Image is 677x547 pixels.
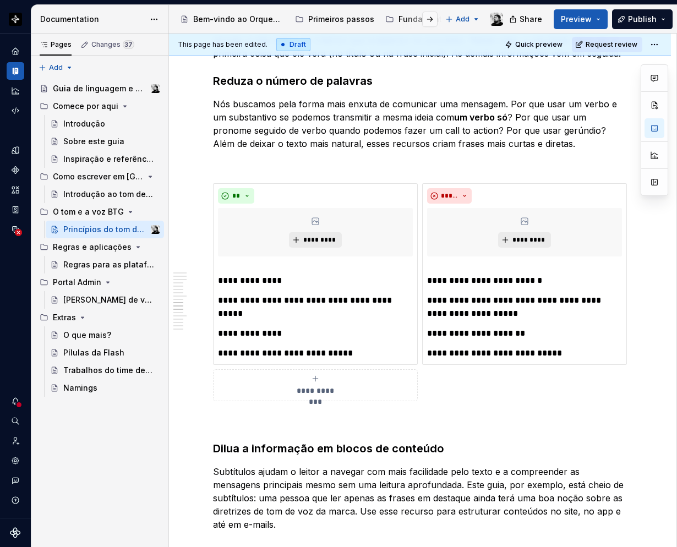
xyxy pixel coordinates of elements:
[7,472,24,489] button: Contact support
[456,15,469,24] span: Add
[7,62,24,80] a: Documentation
[504,9,549,29] button: Share
[35,238,164,256] div: Regras e aplicações
[123,40,134,49] span: 37
[628,14,657,25] span: Publish
[46,133,164,150] a: Sobre este guia
[63,136,124,147] div: Sobre este guia
[53,83,144,94] div: Guia de linguagem e tom de voz
[63,118,105,129] div: Introdução
[46,150,164,168] a: Inspiração e referências
[7,42,24,60] a: Home
[193,14,284,25] div: Bem-vindo ao Orquestra!
[515,40,563,49] span: Quick preview
[213,74,373,87] strong: Reduza o número de palavras
[398,14,451,25] div: Fundamentos
[178,40,267,49] span: This page has been edited.
[35,203,164,221] div: O tom e a voz BTG
[520,14,542,25] span: Share
[35,168,164,185] div: Como escrever em [GEOGRAPHIC_DATA]
[35,80,164,97] a: Guia de linguagem e tom de vozLucas Angelo Marim
[7,161,24,179] a: Components
[213,97,627,150] p: Nós buscamos pela forma mais enxuta de comunicar uma mensagem. Por que usar um verbo e um substan...
[63,382,97,393] div: Namings
[63,259,154,270] div: Regras para as plataformas BTG
[10,527,21,538] svg: Supernova Logo
[46,326,164,344] a: O que mais?
[53,206,124,217] div: O tom e a voz BTG
[291,10,379,28] a: Primeiros passos
[91,40,134,49] div: Changes
[7,181,24,199] a: Assets
[501,37,567,52] button: Quick preview
[213,465,627,531] p: Subtítulos ajudam o leitor a navegar com mais facilidade pelo texto e a compreender as mensagens ...
[7,102,24,119] a: Code automation
[586,40,637,49] span: Request review
[7,141,24,159] a: Design tokens
[35,309,164,326] div: Extras
[308,14,374,25] div: Primeiros passos
[63,347,124,358] div: Pílulas da Flash
[63,365,154,376] div: Trabalhos do time de Writers
[7,452,24,469] a: Settings
[46,344,164,362] a: Pílulas da Flash
[213,442,444,455] strong: Dilua a informação em blocos de conteúdo
[53,242,132,253] div: Regras e aplicações
[46,115,164,133] a: Introdução
[381,10,456,28] a: Fundamentos
[53,312,76,323] div: Extras
[40,40,72,49] div: Pages
[53,277,101,288] div: Portal Admin
[454,112,507,123] strong: um verbo só
[35,97,164,115] div: Comece por aqui
[46,256,164,273] a: Regras para as plataformas BTG
[176,10,288,28] a: Bem-vindo ao Orquestra!
[35,273,164,291] div: Portal Admin
[63,189,154,200] div: Introdução ao tom de voz
[9,13,22,26] img: 2d16a307-6340-4442-b48d-ad77c5bc40e7.png
[561,14,592,25] span: Preview
[490,13,503,26] img: Lucas Angelo Marim
[7,412,24,430] button: Search ⌘K
[7,221,24,238] a: Data sources
[35,80,164,397] div: Page tree
[7,432,24,450] a: Invite team
[46,185,164,203] a: Introdução ao tom de voz
[49,63,63,72] span: Add
[442,12,483,27] button: Add
[46,379,164,397] a: Namings
[572,37,642,52] button: Request review
[35,60,77,75] button: Add
[46,291,164,309] a: [PERSON_NAME] de voz do PA
[276,38,310,51] div: Draft
[7,201,24,218] a: Storybook stories
[554,9,608,29] button: Preview
[63,330,111,341] div: O que mais?
[63,224,149,235] div: Princípios do tom de voz
[7,82,24,100] a: Analytics
[40,14,144,25] div: Documentation
[7,392,24,410] button: Notifications
[46,362,164,379] a: Trabalhos do time de Writers
[151,225,160,234] img: Lucas Angelo Marim
[612,9,673,29] button: Publish
[63,294,154,305] div: [PERSON_NAME] de voz do PA
[53,101,118,112] div: Comece por aqui
[151,84,160,93] img: Lucas Angelo Marim
[176,8,440,30] div: Page tree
